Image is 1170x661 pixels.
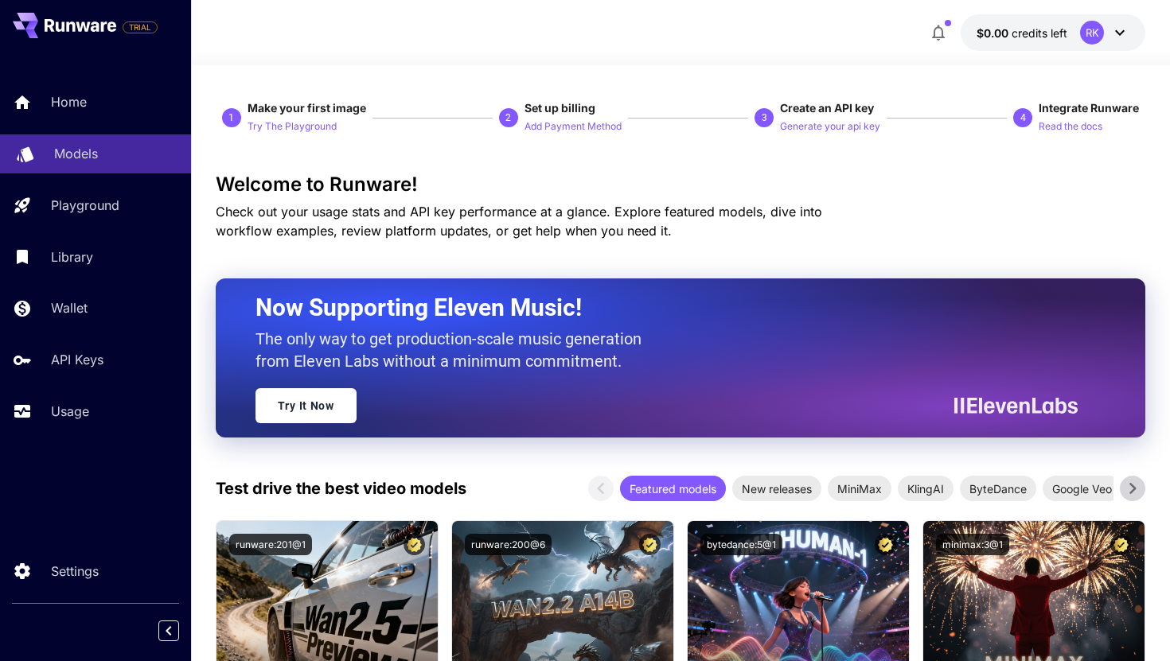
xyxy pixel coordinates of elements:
p: 3 [762,111,767,125]
p: Models [54,144,98,163]
p: Try The Playground [248,119,337,134]
p: The only way to get production-scale music generation from Eleven Labs without a minimum commitment. [255,328,653,372]
button: Generate your api key [780,116,880,135]
button: Certified Model – Vetted for best performance and includes a commercial license. [404,534,425,555]
button: $0.00RK [961,14,1145,51]
h3: Welcome to Runware! [216,173,1146,196]
button: runware:201@1 [229,534,312,555]
div: Collapse sidebar [170,616,191,645]
p: Wallet [51,298,88,317]
span: Create an API key [780,101,874,115]
button: Try The Playground [248,116,337,135]
div: $0.00 [977,25,1067,41]
p: Home [51,92,87,111]
p: Settings [51,562,99,581]
p: API Keys [51,350,103,369]
div: KlingAI [898,476,954,501]
div: MiniMax [828,476,891,501]
p: Read the docs [1039,119,1102,134]
button: minimax:3@1 [936,534,1009,555]
button: Collapse sidebar [158,620,179,641]
button: Read the docs [1039,116,1102,135]
span: ByteDance [960,480,1036,497]
p: Test drive the best video models [216,476,466,500]
span: Set up billing [525,101,595,115]
span: KlingAI [898,480,954,497]
div: ByteDance [960,476,1036,501]
h2: Now Supporting Eleven Music! [255,293,1067,323]
span: Check out your usage stats and API key performance at a glance. Explore featured models, dive int... [216,204,822,239]
p: Library [51,247,93,266]
button: Certified Model – Vetted for best performance and includes a commercial license. [875,534,896,555]
p: 1 [228,111,234,125]
div: Google Veo [1043,476,1121,501]
span: TRIAL [123,21,157,33]
a: Try It Now [255,388,357,423]
span: Add your payment card to enable full platform functionality. [123,17,158,37]
span: Google Veo [1043,480,1121,497]
span: credits left [1012,26,1067,40]
p: Add Payment Method [525,119,622,134]
span: Featured models [620,480,726,497]
div: New releases [732,476,821,501]
p: Generate your api key [780,119,880,134]
button: Certified Model – Vetted for best performance and includes a commercial license. [639,534,661,555]
span: Integrate Runware [1039,101,1139,115]
button: Certified Model – Vetted for best performance and includes a commercial license. [1110,534,1132,555]
div: RK [1080,21,1104,45]
span: Make your first image [248,101,366,115]
span: New releases [732,480,821,497]
p: Playground [51,196,119,215]
p: 4 [1020,111,1026,125]
div: Featured models [620,476,726,501]
p: 2 [505,111,511,125]
button: bytedance:5@1 [700,534,782,555]
button: runware:200@6 [465,534,552,555]
span: $0.00 [977,26,1012,40]
span: MiniMax [828,480,891,497]
button: Add Payment Method [525,116,622,135]
p: Usage [51,402,89,421]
